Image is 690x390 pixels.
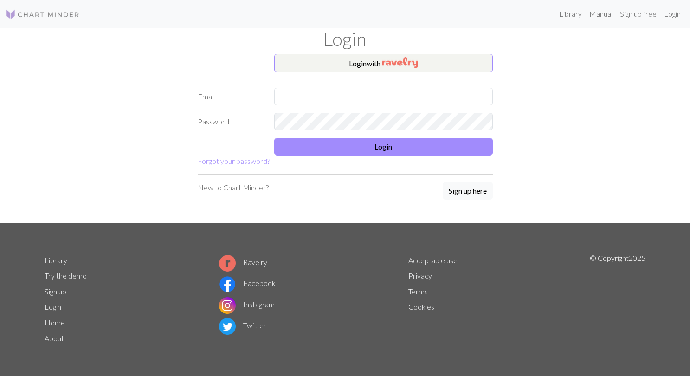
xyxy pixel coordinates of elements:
[408,256,458,265] a: Acceptable use
[45,334,64,343] a: About
[555,5,586,23] a: Library
[219,321,266,330] a: Twitter
[45,287,66,296] a: Sign up
[590,253,645,346] p: © Copyright 2025
[219,258,267,266] a: Ravelry
[382,57,418,68] img: Ravelry
[192,113,269,130] label: Password
[408,287,428,296] a: Terms
[274,138,493,156] button: Login
[408,302,434,311] a: Cookies
[192,88,269,105] label: Email
[198,182,269,193] p: New to Chart Minder?
[443,182,493,200] button: Sign up here
[274,54,493,72] button: Loginwith
[219,276,236,292] img: Facebook logo
[443,182,493,201] a: Sign up here
[586,5,616,23] a: Manual
[219,318,236,335] img: Twitter logo
[198,156,270,165] a: Forgot your password?
[219,255,236,272] img: Ravelry logo
[660,5,684,23] a: Login
[219,297,236,314] img: Instagram logo
[219,300,275,309] a: Instagram
[616,5,660,23] a: Sign up free
[408,271,432,280] a: Privacy
[45,271,87,280] a: Try the demo
[219,279,276,287] a: Facebook
[39,28,651,50] h1: Login
[45,256,67,265] a: Library
[6,9,80,20] img: Logo
[45,318,65,327] a: Home
[45,302,61,311] a: Login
